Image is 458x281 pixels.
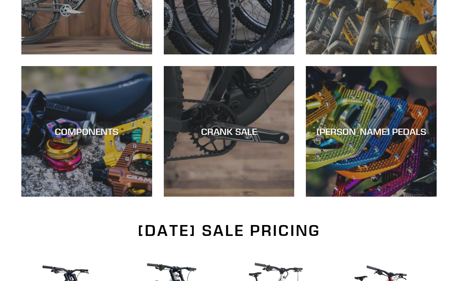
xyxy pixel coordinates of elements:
[21,126,152,137] div: COMPONENTS
[21,66,152,197] a: COMPONENTS
[306,126,437,137] div: [PERSON_NAME] PEDALS
[164,66,295,197] a: CRANK SALE
[164,126,295,137] div: CRANK SALE
[306,66,437,197] a: [PERSON_NAME] PEDALS
[21,221,437,240] h2: [DATE] SALE PRICING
